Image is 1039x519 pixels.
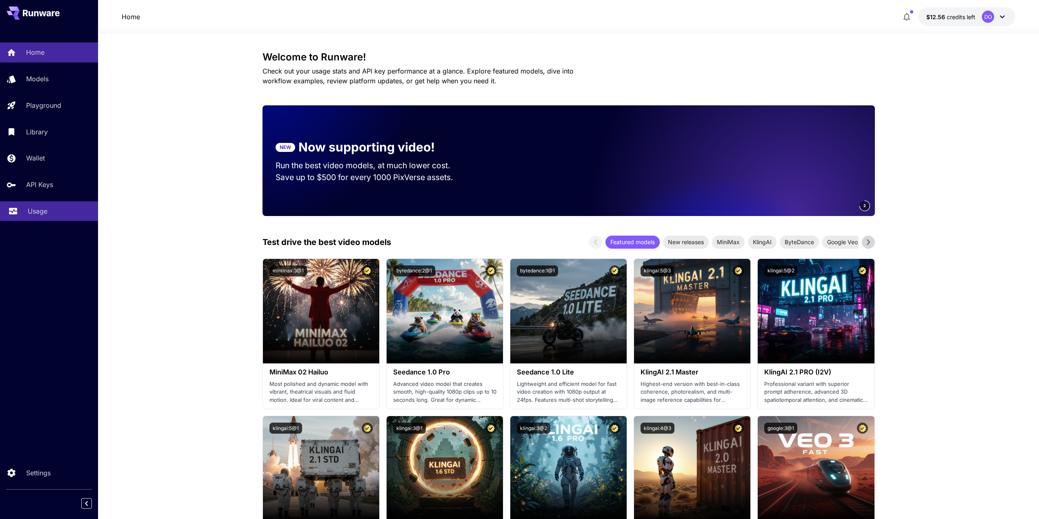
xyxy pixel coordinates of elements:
[641,368,744,376] h3: KlingAI 2.1 Master
[609,265,620,276] button: Certified Model – Vetted for best performance and includes a commercial license.
[918,7,1015,26] button: $12.55802DO
[822,236,863,249] div: Google Veo
[764,265,798,276] button: klingai:5@2
[641,423,674,434] button: klingai:4@3
[263,259,379,363] img: alt
[26,100,61,110] p: Playground
[387,259,503,363] img: alt
[269,380,373,404] p: Most polished and dynamic model with vibrant, theatrical visuals and fluid motion. Ideal for vira...
[605,238,660,246] span: Featured models
[517,265,558,276] button: bytedance:1@1
[485,423,496,434] button: Certified Model – Vetted for best performance and includes a commercial license.
[982,11,994,23] div: DO
[712,238,745,246] span: MiniMax
[28,206,47,216] p: Usage
[733,265,744,276] button: Certified Model – Vetted for best performance and includes a commercial license.
[517,368,620,376] h3: Seedance 1.0 Lite
[87,496,98,511] div: Collapse sidebar
[663,238,709,246] span: New releases
[733,423,744,434] button: Certified Model – Vetted for best performance and includes a commercial license.
[393,265,435,276] button: bytedance:2@1
[780,236,819,249] div: ByteDance
[641,265,674,276] button: klingai:5@3
[26,468,51,478] p: Settings
[263,51,875,63] h3: Welcome to Runware!
[26,127,48,137] p: Library
[510,259,627,363] img: alt
[263,67,574,85] span: Check out your usage stats and API key performance at a glance. Explore featured models, dive int...
[269,368,373,376] h3: MiniMax 02 Hailuo
[609,423,620,434] button: Certified Model – Vetted for best performance and includes a commercial license.
[822,238,863,246] span: Google Veo
[764,368,868,376] h3: KlingAI 2.1 PRO (I2V)
[26,153,45,163] p: Wallet
[712,236,745,249] div: MiniMax
[26,180,53,189] p: API Keys
[748,236,776,249] div: KlingAI
[276,160,466,172] p: Run the best video models, at much lower cost.
[764,423,797,434] button: google:3@1
[362,423,373,434] button: Certified Model – Vetted for best performance and includes a commercial license.
[298,138,435,156] p: Now supporting video!
[764,380,868,404] p: Professional variant with superior prompt adherence, advanced 3D spatiotemporal attention, and ci...
[81,498,92,509] button: Collapse sidebar
[485,265,496,276] button: Certified Model – Vetted for best performance and includes a commercial license.
[605,236,660,249] div: Featured models
[758,259,874,363] img: alt
[926,13,975,21] div: $12.55802
[393,380,496,404] p: Advanced video model that creates smooth, high-quality 1080p clips up to 10 seconds long. Great f...
[947,13,975,20] span: credits left
[263,236,391,248] p: Test drive the best video models
[634,259,750,363] img: alt
[280,144,291,151] p: NEW
[663,236,709,249] div: New releases
[748,238,776,246] span: KlingAI
[517,380,620,404] p: Lightweight and efficient model for fast video creation with 1080p output at 24fps. Features mult...
[26,47,44,57] p: Home
[641,380,744,404] p: Highest-end version with best-in-class coherence, photorealism, and multi-image reference capabil...
[393,423,426,434] button: klingai:3@1
[122,12,140,22] nav: breadcrumb
[276,172,466,183] p: Save up to $500 for every 1000 PixVerse assets.
[269,265,307,276] button: minimax:3@1
[393,368,496,376] h3: Seedance 1.0 Pro
[857,265,868,276] button: Certified Model – Vetted for best performance and includes a commercial license.
[26,74,49,84] p: Models
[926,13,947,20] span: $12.56
[362,265,373,276] button: Certified Model – Vetted for best performance and includes a commercial license.
[122,12,140,22] a: Home
[780,238,819,246] span: ByteDance
[857,423,868,434] button: Certified Model – Vetted for best performance and includes a commercial license.
[517,423,550,434] button: klingai:3@2
[269,423,302,434] button: klingai:5@1
[863,203,866,209] span: 2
